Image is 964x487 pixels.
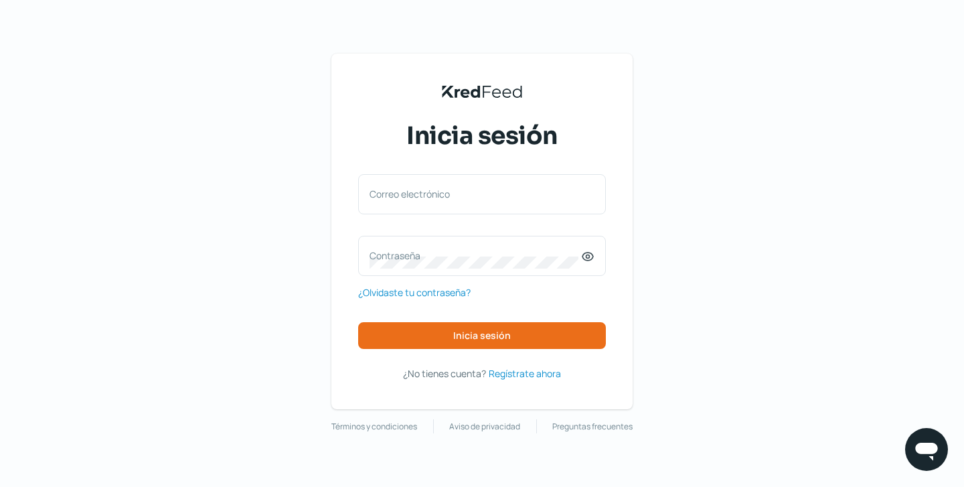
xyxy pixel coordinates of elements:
[552,419,633,434] a: Preguntas frecuentes
[358,322,606,349] button: Inicia sesión
[370,188,581,200] label: Correo electrónico
[489,365,561,382] a: Regístrate ahora
[449,419,520,434] a: Aviso de privacidad
[358,284,471,301] a: ¿Olvidaste tu contraseña?
[331,419,417,434] a: Términos y condiciones
[453,331,511,340] span: Inicia sesión
[370,249,581,262] label: Contraseña
[403,367,486,380] span: ¿No tienes cuenta?
[406,119,558,153] span: Inicia sesión
[913,436,940,463] img: chatIcon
